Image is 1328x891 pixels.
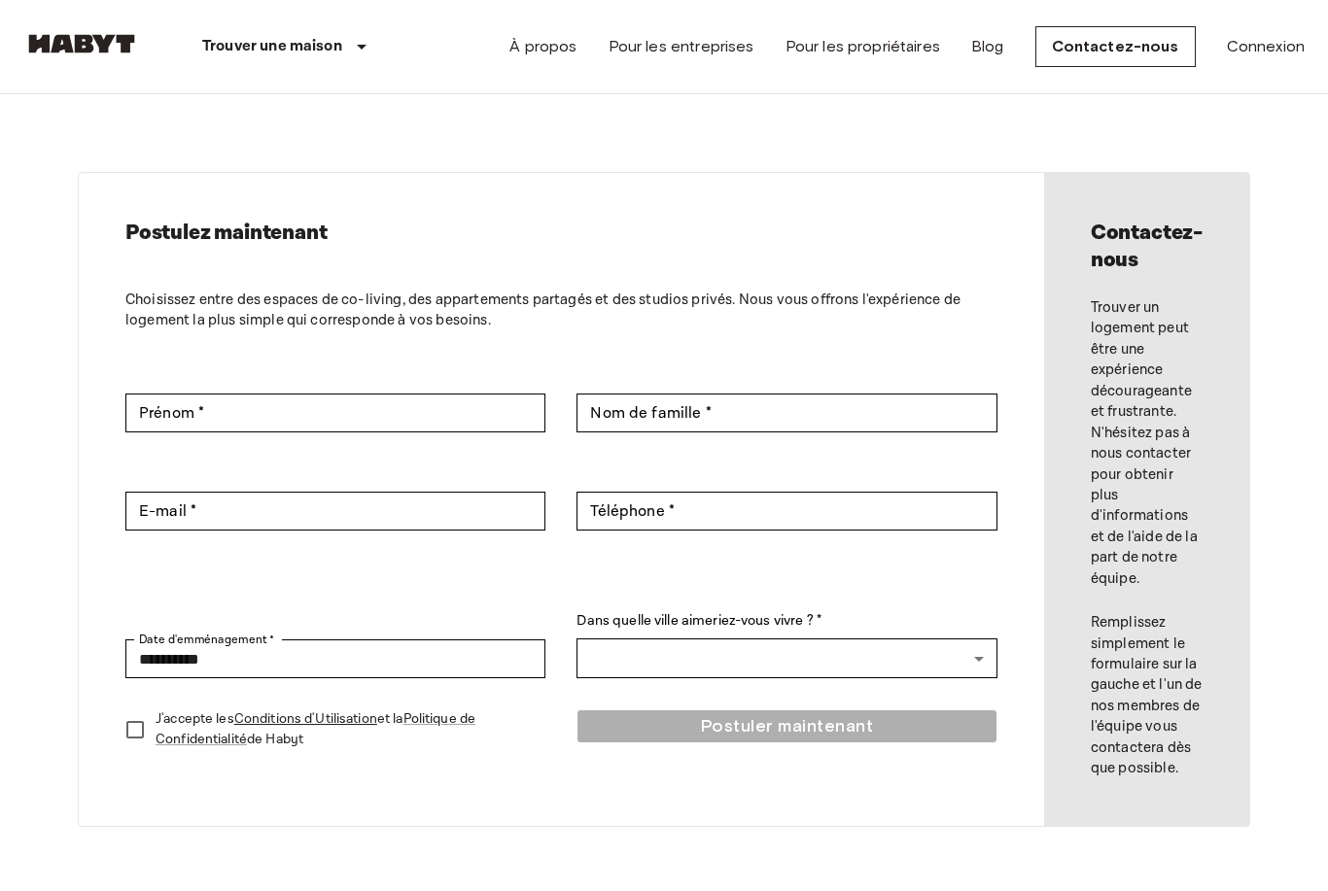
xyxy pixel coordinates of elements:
[139,631,274,648] label: Date d'emménagement
[1035,26,1196,67] a: Contactez-nous
[234,710,377,728] a: Conditions d'Utilisation
[1091,297,1203,589] p: Trouver un logement peut être une expérience décourageante et frustrante. N'hésitez pas à nous co...
[971,35,1004,58] a: Blog
[1227,35,1305,58] a: Connexion
[1091,612,1203,779] p: Remplissez simplement le formulaire sur la gauche et l'un de nos membres de l'équipe vous contact...
[577,611,996,632] label: Dans quelle ville aimeriez-vous vivre ? *
[125,220,997,247] h2: Postulez maintenant
[786,35,940,58] a: Pour les propriétaires
[1091,220,1203,274] h2: Contactez-nous
[156,709,530,750] p: J'accepte les et la de Habyt
[23,34,140,53] img: Habyt
[125,639,545,678] input: Choose date, selected date is Aug 16, 2025
[125,290,997,331] p: Choisissez entre des espaces de co-living, des appartements partagés et des studios privés. Nous ...
[609,35,754,58] a: Pour les entreprises
[509,35,577,58] a: À propos
[202,35,342,58] p: Trouver une maison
